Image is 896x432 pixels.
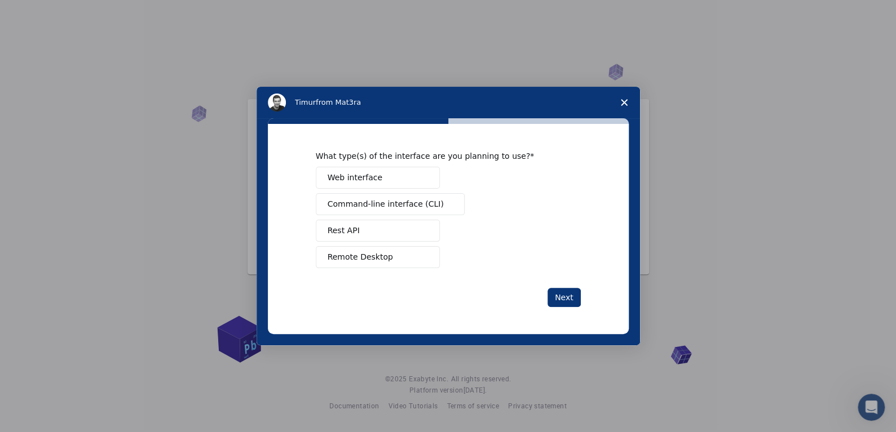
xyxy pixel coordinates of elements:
span: Close survey [608,87,640,118]
span: Web interface [328,172,382,184]
span: Remote Desktop [328,251,393,263]
span: Command-line interface (CLI) [328,198,444,210]
span: Support [23,8,63,18]
button: Remote Desktop [316,246,440,268]
img: Profile image for Timur [268,93,286,112]
span: Timur [295,98,316,106]
span: from Mat3ra [316,98,361,106]
div: What type(s) of the interface are you planning to use? [316,151,564,161]
button: Next [548,288,581,307]
button: Command-line interface (CLI) [316,193,465,215]
button: Rest API [316,220,440,242]
button: Web interface [316,167,440,189]
span: Rest API [328,225,360,237]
